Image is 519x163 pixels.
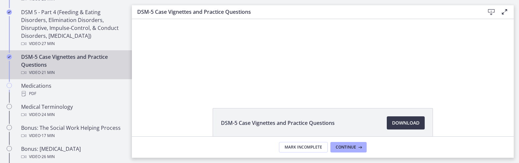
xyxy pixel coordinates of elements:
span: · 24 min [41,111,55,119]
button: Mark Incomplete [279,142,328,152]
div: Medical Terminology [21,103,124,119]
span: · 21 min [41,69,55,77]
i: Completed [7,10,12,15]
span: Continue [336,145,356,150]
span: · 27 min [41,40,55,48]
div: Video [21,111,124,119]
div: PDF [21,90,124,98]
div: Video [21,153,124,161]
span: Mark Incomplete [285,145,322,150]
h3: DSM-5 Case Vignettes and Practice Questions [137,8,474,16]
a: Download [387,116,425,129]
button: Continue [330,142,367,152]
div: Bonus: The Social Work Helping Process [21,124,124,140]
div: Video [21,69,124,77]
iframe: Video Lesson [132,1,514,93]
div: DSM-5 Case Vignettes and Practice Questions [21,53,124,77]
span: DSM-5 Case Vignettes and Practice Questions [221,119,335,127]
i: Completed [7,54,12,59]
span: · 26 min [41,153,55,161]
div: DSM 5 - Part 4 (Feeding & Eating Disorders, Elimination Disorders, Disruptive, Impulse-Control, &... [21,8,124,48]
div: Video [21,40,124,48]
div: Video [21,132,124,140]
span: · 17 min [41,132,55,140]
span: Download [392,119,419,127]
div: Medications [21,82,124,98]
div: Bonus: [MEDICAL_DATA] [21,145,124,161]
